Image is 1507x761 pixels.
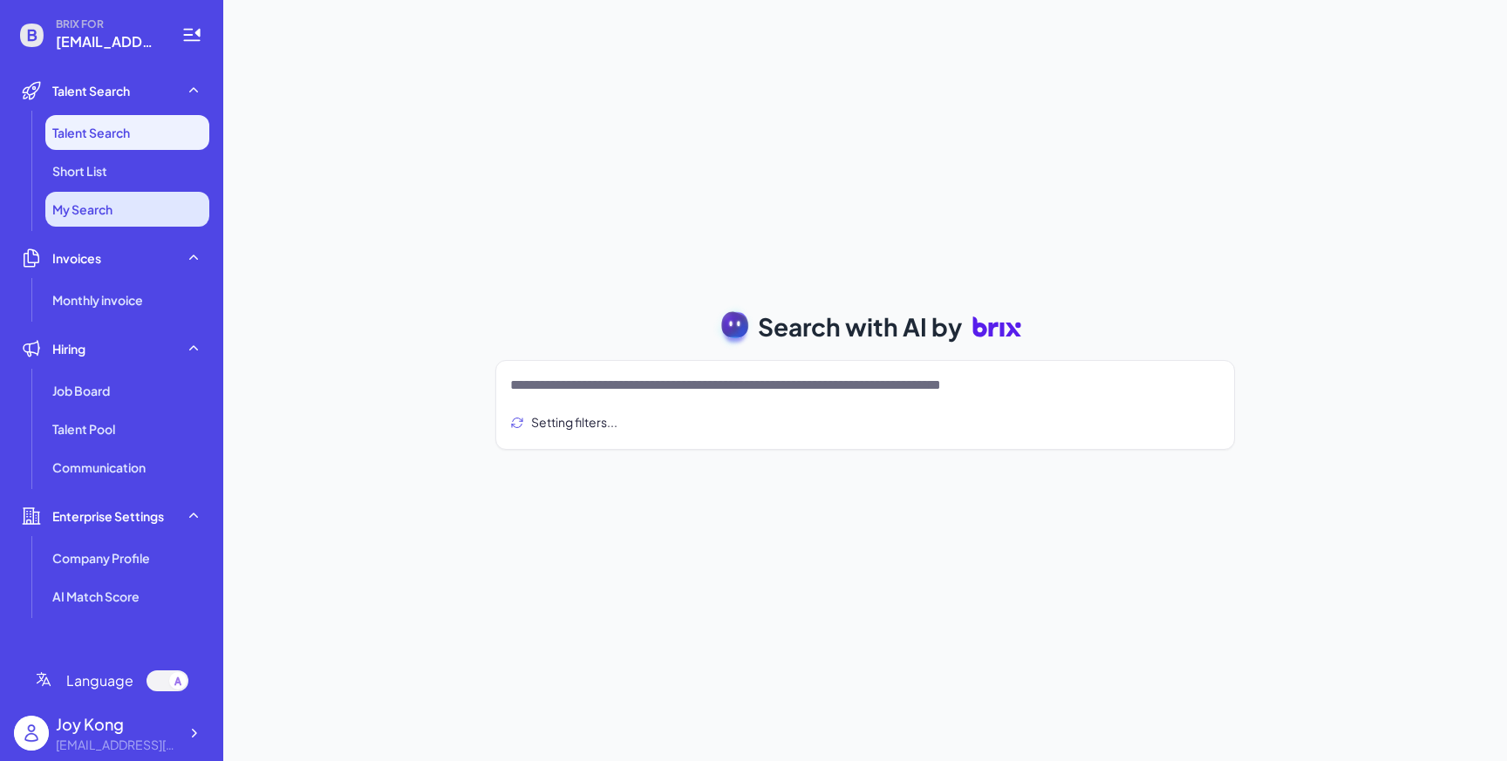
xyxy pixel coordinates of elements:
[52,249,101,267] span: Invoices
[56,17,160,31] span: BRIX FOR
[52,162,107,180] span: Short List
[52,420,115,438] span: Talent Pool
[66,670,133,691] span: Language
[52,588,140,605] span: AI Match Score
[52,82,130,99] span: Talent Search
[52,200,113,218] span: My Search
[52,124,130,141] span: Talent Search
[14,716,49,751] img: user_logo.png
[758,309,962,345] span: Search with AI by
[56,736,178,754] div: joy@joinbrix.com
[531,413,617,431] span: Setting filters...
[56,31,160,52] span: joy@joinbrix.com
[52,382,110,399] span: Job Board
[52,291,143,309] span: Monthly invoice
[52,507,164,525] span: Enterprise Settings
[52,549,150,567] span: Company Profile
[56,712,178,736] div: Joy Kong
[52,459,146,476] span: Communication
[52,340,85,357] span: Hiring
